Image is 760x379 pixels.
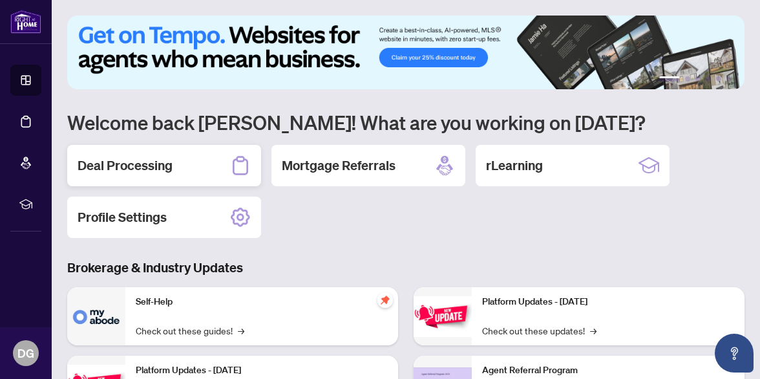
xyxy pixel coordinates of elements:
[10,10,41,34] img: logo
[482,323,596,338] a: Check out these updates!→
[67,110,744,135] h1: Welcome back [PERSON_NAME]! What are you working on [DATE]?
[136,363,388,378] p: Platform Updates - [DATE]
[486,157,543,175] h2: rLearning
[78,157,173,175] h2: Deal Processing
[659,76,680,81] button: 1
[67,259,744,277] h3: Brokerage & Industry Updates
[482,363,734,378] p: Agent Referral Program
[685,76,690,81] button: 2
[67,287,125,345] img: Self-Help
[482,295,734,309] p: Platform Updates - [DATE]
[377,292,393,308] span: pushpin
[17,344,34,362] span: DG
[726,76,732,81] button: 6
[238,323,244,338] span: →
[715,334,754,373] button: Open asap
[67,16,744,89] img: Slide 0
[136,323,244,338] a: Check out these guides!→
[706,76,711,81] button: 4
[78,208,167,226] h2: Profile Settings
[695,76,701,81] button: 3
[590,323,596,338] span: →
[716,76,721,81] button: 5
[282,157,396,175] h2: Mortgage Referrals
[136,295,388,309] p: Self-Help
[414,296,472,337] img: Platform Updates - June 23, 2025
